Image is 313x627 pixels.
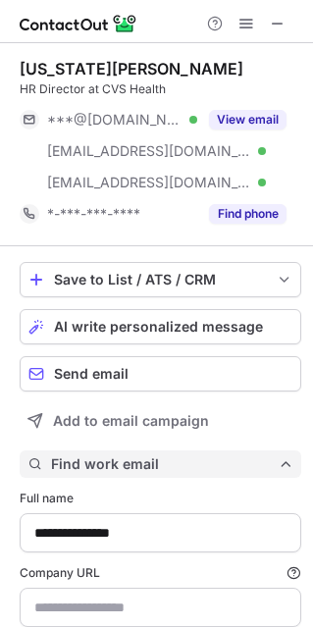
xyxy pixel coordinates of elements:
div: HR Director at CVS Health [20,80,301,98]
span: Find work email [51,455,278,473]
button: Add to email campaign [20,403,301,439]
span: Add to email campaign [53,413,209,429]
span: [EMAIL_ADDRESS][DOMAIN_NAME] [47,174,251,191]
button: AI write personalized message [20,309,301,344]
span: [EMAIL_ADDRESS][DOMAIN_NAME] [47,142,251,160]
div: [US_STATE][PERSON_NAME] [20,59,243,78]
img: ContactOut v5.3.10 [20,12,137,35]
button: Reveal Button [209,204,287,224]
span: AI write personalized message [54,319,263,335]
label: Company URL [20,564,301,582]
button: Reveal Button [209,110,287,130]
button: Send email [20,356,301,392]
span: Send email [54,366,129,382]
button: Find work email [20,450,301,478]
div: Save to List / ATS / CRM [54,272,267,287]
label: Full name [20,490,301,507]
span: ***@[DOMAIN_NAME] [47,111,183,129]
button: save-profile-one-click [20,262,301,297]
